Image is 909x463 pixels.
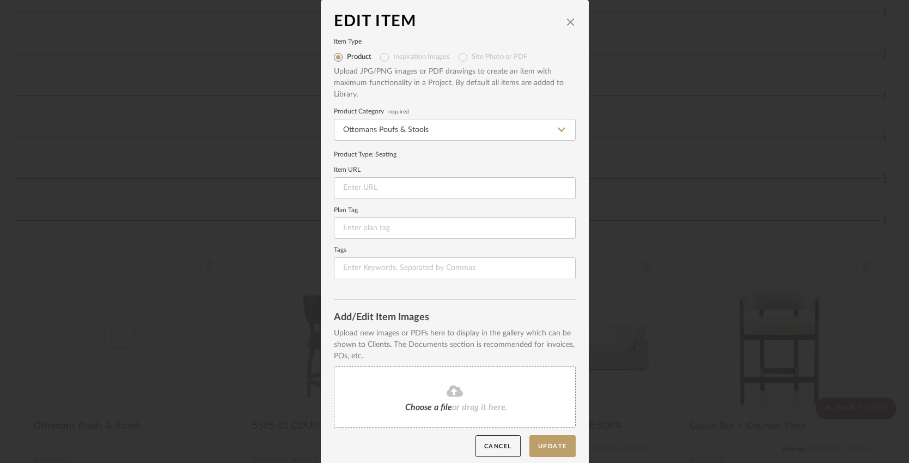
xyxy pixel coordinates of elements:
[334,119,576,141] input: Type a category to search and select
[334,257,576,279] input: Enter Keywords, Separated by Commas
[405,403,452,412] span: Choose a file
[334,208,576,213] label: Plan Tag
[372,151,396,158] span: : Seating
[452,403,508,412] span: or drag it here.
[334,109,576,115] label: Product Category
[334,248,576,253] label: Tags
[388,110,409,114] span: required
[334,312,576,323] div: Add/Edit Item Images
[334,167,576,173] label: Item URL
[334,66,576,100] div: Upload JPG/PNG images or PDF drawings to create an item with maximum functionality in a Project. ...
[334,49,576,66] mat-radio-group: Select item type
[566,17,576,27] button: close
[347,53,371,62] label: Product
[334,149,576,159] div: Product Type
[334,13,566,31] div: Edit Item
[334,39,576,45] label: Item Type
[475,435,521,458] button: Cancel
[334,177,576,199] input: Enter URL
[334,328,576,362] div: Upload new images or PDFs here to display in the gallery which can be shown to Clients. The Docum...
[529,435,576,458] button: Update
[334,217,576,239] input: Enter plan tag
